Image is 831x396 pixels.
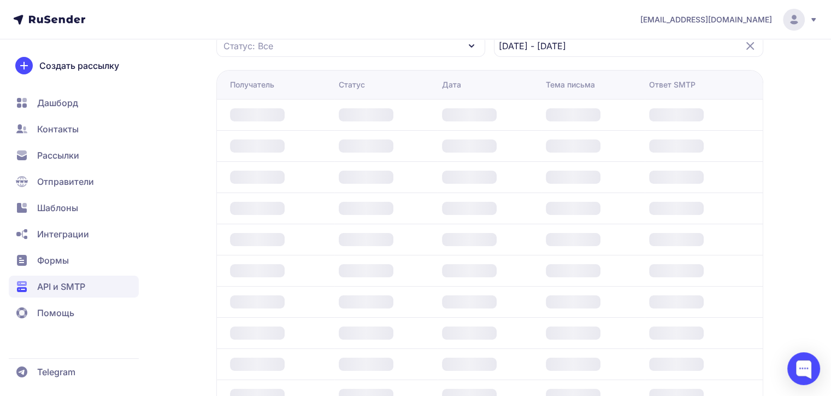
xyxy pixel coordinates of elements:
span: Отправители [37,175,94,188]
span: API и SMTP [37,280,85,293]
a: Telegram [9,361,139,383]
span: Помощь [37,306,74,319]
div: Получатель [230,79,274,90]
span: Формы [37,254,69,267]
span: Шаблоны [37,201,78,214]
span: Контакты [37,123,79,136]
span: [EMAIL_ADDRESS][DOMAIN_NAME] [640,14,772,25]
div: Статус [339,79,365,90]
span: Telegram [37,365,75,378]
span: Дашборд [37,96,78,109]
input: Datepicker input [494,35,763,57]
span: Рассылки [37,149,79,162]
span: Статус: Все [223,39,273,53]
span: Создать рассылку [39,59,119,72]
span: Интеграции [37,228,89,241]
